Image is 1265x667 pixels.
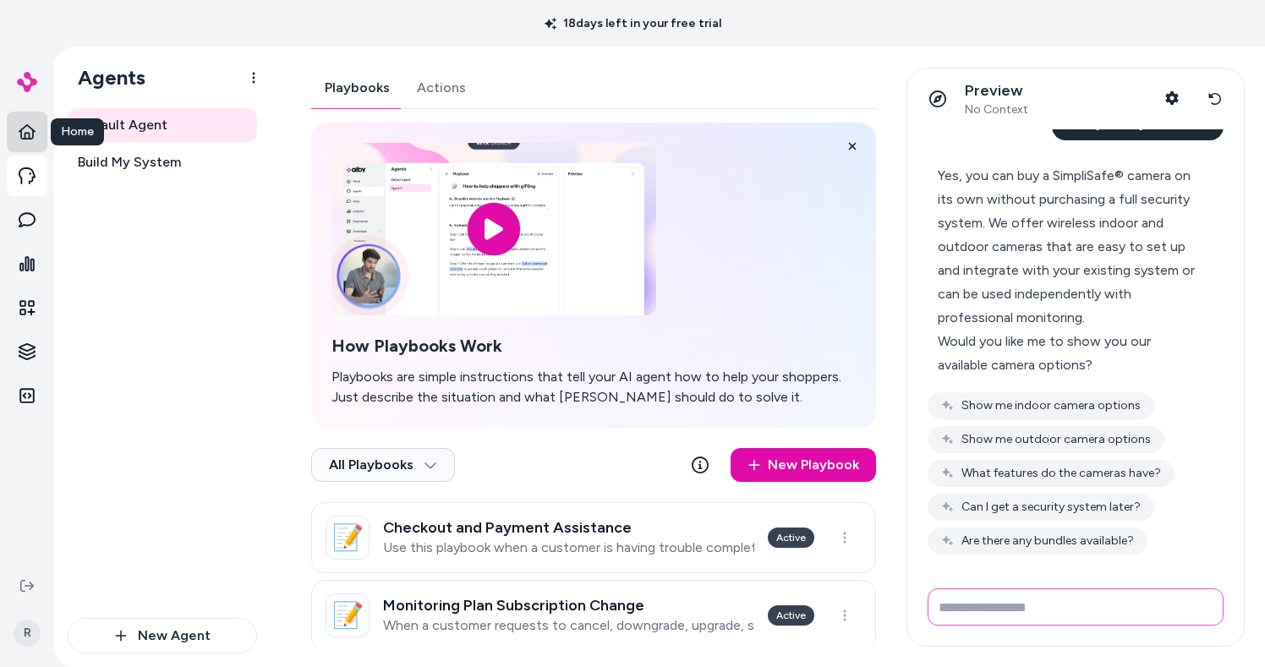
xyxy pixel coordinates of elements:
h2: How Playbooks Work [331,336,856,357]
div: Home [51,118,104,145]
a: Default Agent [68,108,257,142]
h3: Monitoring Plan Subscription Change [383,597,754,614]
a: 📝Monitoring Plan Subscription ChangeWhen a customer requests to cancel, downgrade, upgrade, suspe... [311,580,876,651]
input: Write your prompt here [928,588,1224,626]
button: Can I get a security system later? [928,494,1154,521]
img: alby Logo [17,72,37,92]
div: Yes, you can buy a SimpliSafe® camera on its own without purchasing a full security system. We of... [938,164,1199,330]
button: New Agent [68,618,257,653]
button: Show me outdoor camera options [928,426,1164,453]
p: Preview [965,81,1028,101]
p: Playbooks are simple instructions that tell your AI agent how to help your shoppers. Just describ... [331,367,856,407]
p: 18 days left in your free trial [534,15,731,32]
button: R [10,606,44,660]
button: Are there any bundles available? [928,528,1147,555]
h3: Checkout and Payment Assistance [383,519,754,536]
div: Active [768,528,814,548]
span: R [14,620,41,647]
button: Show me indoor camera options [928,392,1154,419]
button: Actions [403,68,479,108]
div: Active [768,605,814,626]
span: Default Agent [78,115,167,135]
a: 📝Checkout and Payment AssistanceUse this playbook when a customer is having trouble completing th... [311,502,876,573]
a: New Playbook [731,448,876,482]
p: Use this playbook when a customer is having trouble completing the checkout process to purchase t... [383,539,754,556]
span: Build My System [78,152,181,172]
span: No Context [965,102,1028,118]
span: All Playbooks [329,457,437,473]
button: All Playbooks [311,448,455,482]
div: 📝 [326,516,370,560]
a: Build My System [68,145,257,179]
p: When a customer requests to cancel, downgrade, upgrade, suspend or change their monitoring plan s... [383,617,754,634]
div: 📝 [326,593,370,637]
button: What features do the cameras have? [928,460,1175,487]
h1: Agents [64,65,145,90]
div: Would you like me to show you our available camera options? [938,330,1199,377]
button: Playbooks [311,68,403,108]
